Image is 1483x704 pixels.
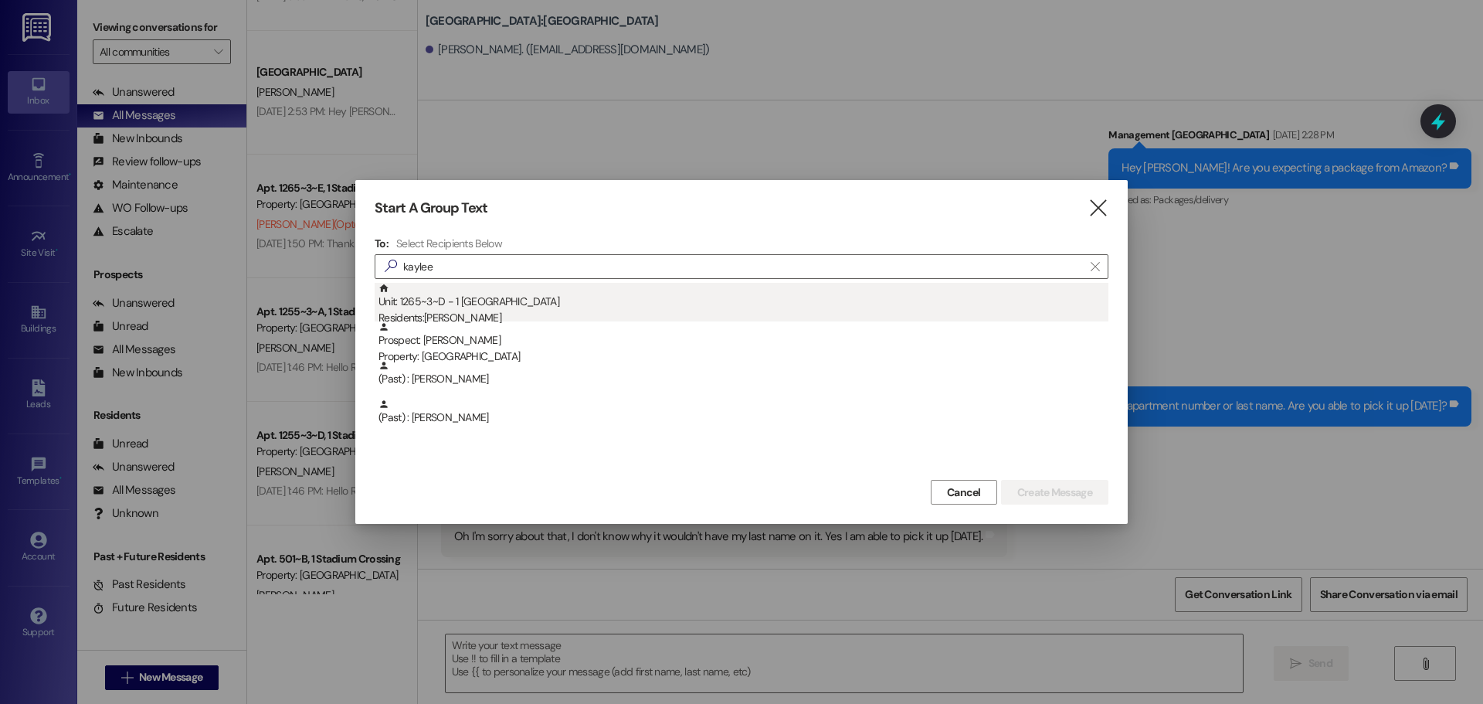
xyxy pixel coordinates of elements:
[931,480,997,505] button: Cancel
[375,199,487,217] h3: Start A Group Text
[375,283,1108,321] div: Unit: 1265~3~D - 1 [GEOGRAPHIC_DATA]Residents:[PERSON_NAME]
[947,485,981,501] span: Cancel
[1091,260,1099,273] i: 
[375,236,389,250] h3: To:
[403,256,1083,277] input: Search for any contact or apartment
[1083,255,1108,278] button: Clear text
[378,321,1108,366] div: Prospect: [PERSON_NAME]
[1001,480,1108,505] button: Create Message
[378,360,1108,387] div: (Past) : [PERSON_NAME]
[378,310,1108,326] div: Residents: [PERSON_NAME]
[378,349,1108,365] div: Property: [GEOGRAPHIC_DATA]
[375,360,1108,399] div: (Past) : [PERSON_NAME]
[396,236,502,250] h4: Select Recipients Below
[375,321,1108,360] div: Prospect: [PERSON_NAME]Property: [GEOGRAPHIC_DATA]
[375,399,1108,437] div: (Past) : [PERSON_NAME]
[1017,485,1092,501] span: Create Message
[378,399,1108,426] div: (Past) : [PERSON_NAME]
[1088,200,1108,216] i: 
[378,283,1108,327] div: Unit: 1265~3~D - 1 [GEOGRAPHIC_DATA]
[378,258,403,274] i: 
